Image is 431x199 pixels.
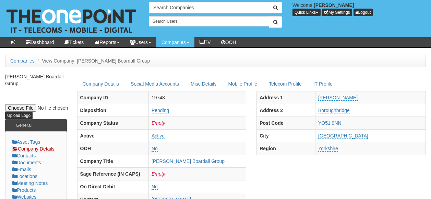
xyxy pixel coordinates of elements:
[257,104,315,117] th: Address 2
[152,108,169,113] a: Pending
[12,187,36,193] a: Products
[318,95,358,101] a: [PERSON_NAME]
[125,37,156,47] a: Users
[152,146,158,152] a: No
[12,153,36,158] a: Contacts
[149,2,269,13] input: Search Companies
[36,57,150,64] li: View Company: [PERSON_NAME] Boardall Group
[12,167,31,172] a: Emails
[77,117,148,129] th: Company Status
[12,139,40,145] a: Asset Tags
[263,77,307,91] a: Telecom Profile
[156,37,194,47] a: Companies
[257,117,315,129] th: Post Code
[148,91,246,104] td: 19748
[77,142,148,155] th: OOH
[257,142,315,155] th: Region
[152,184,158,190] a: No
[12,120,35,131] h3: General
[77,104,148,117] th: Disposition
[308,77,338,91] a: IT Profile
[318,108,350,113] a: Boroughbridge
[12,180,48,186] a: Meeting Notes
[314,2,354,8] b: [PERSON_NAME]
[10,58,35,64] a: Companies
[322,9,352,16] a: My Settings
[152,133,165,139] a: Active
[12,174,37,179] a: Locations
[216,37,241,47] a: OOH
[152,158,225,164] a: [PERSON_NAME] Boardall Group
[5,73,67,87] p: [PERSON_NAME] Boardall Group
[21,37,59,47] a: Dashboard
[12,160,41,165] a: Documents
[185,77,222,91] a: Misc Details
[318,146,338,152] a: Yorkshire
[194,37,216,47] a: TV
[89,37,125,47] a: Reports
[292,9,321,16] button: Quick Links
[77,180,148,193] th: On Direct Debit
[77,91,148,104] th: Company ID
[12,146,55,152] a: Company Details
[257,91,315,104] th: Address 1
[354,9,373,16] a: Logout
[149,16,269,26] input: Search Users
[77,155,148,167] th: Company Title
[287,2,431,16] div: Welcome,
[5,112,33,119] input: Upload Logo
[125,77,184,91] a: Social Media Accounts
[257,129,315,142] th: City
[318,133,368,139] a: [GEOGRAPHIC_DATA]
[59,37,89,47] a: Tickets
[223,77,263,91] a: Mobile Profile
[77,77,125,91] a: Company Details
[77,167,148,180] th: Sage Reference (IN CAPS)
[318,120,342,126] a: YO51 9NN
[77,129,148,142] th: Active
[152,171,165,177] a: Empty
[152,120,165,126] a: Empty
